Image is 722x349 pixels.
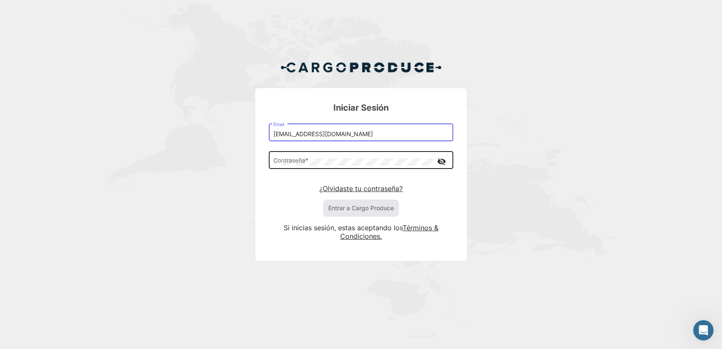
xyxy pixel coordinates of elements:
[280,57,442,77] img: Cargo Produce Logo
[319,184,403,193] a: ¿Olvidaste tu contraseña?
[269,102,453,114] h3: Iniciar Sesión
[340,223,438,240] a: Términos & Condiciones.
[693,320,713,340] iframe: Intercom live chat
[273,131,449,138] input: Email
[436,156,446,167] mat-icon: visibility_off
[284,223,403,232] span: Si inicias sesión, estas aceptando los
